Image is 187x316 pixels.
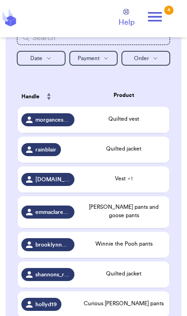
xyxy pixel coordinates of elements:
[35,241,70,248] span: brooklynnordheim
[127,176,133,181] span: + 1
[115,176,133,181] span: Vest
[35,208,70,216] span: emmaclarerowe
[69,51,118,66] button: Payment
[164,6,174,15] div: 4
[17,30,170,45] input: Search
[35,301,57,308] span: hollyd19
[108,116,139,122] span: Quilted vest
[41,87,56,106] button: Sort ascending
[95,241,153,247] span: Winnie the Pooh pants
[84,301,164,306] span: Curious [PERSON_NAME] pants
[35,271,70,278] span: shannons_remodeling
[35,146,56,153] span: rainblair
[114,91,134,99] span: Product
[17,51,66,66] button: Date
[35,176,70,183] span: [DOMAIN_NAME]
[106,271,141,276] span: Quilted jacket
[121,51,170,66] button: Order
[78,55,100,61] span: Payment
[21,92,40,101] span: Handle
[134,55,149,61] span: Order
[106,146,141,151] span: Quilted jacket
[119,9,134,28] a: Help
[119,17,134,28] span: Help
[89,204,159,218] span: [PERSON_NAME] pants and goose pants
[35,116,70,124] span: morgancessna
[30,55,42,61] span: Date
